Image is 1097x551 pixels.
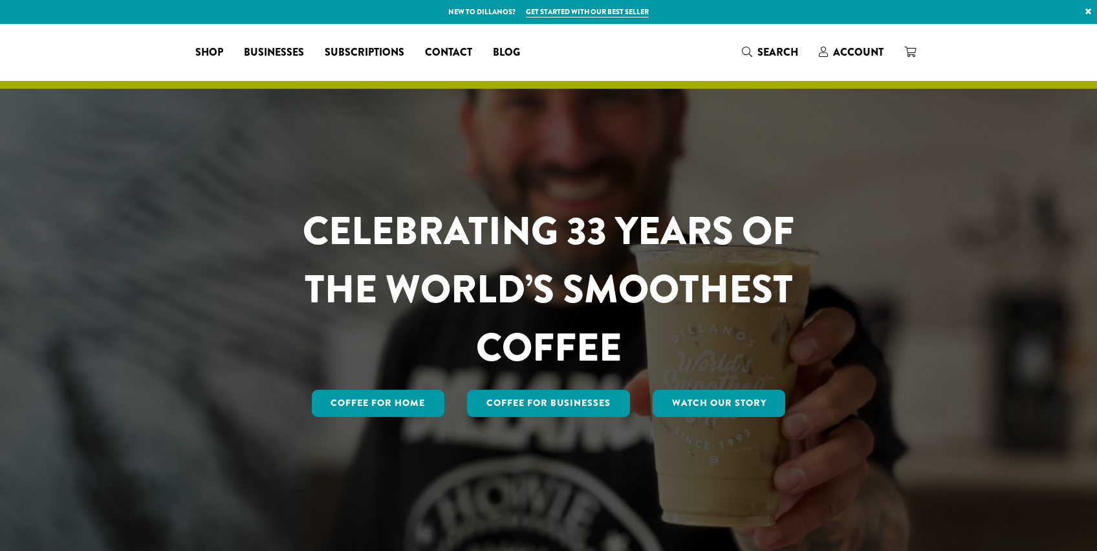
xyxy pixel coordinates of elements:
span: Subscriptions [325,45,404,61]
a: Shop [185,42,234,63]
span: Shop [195,45,223,61]
h1: CELEBRATING 33 YEARS OF THE WORLD’S SMOOTHEST COFFEE [265,202,832,377]
span: Businesses [244,45,304,61]
a: Get started with our best seller [526,6,649,17]
a: Watch Our Story [653,390,786,417]
span: Blog [493,45,520,61]
span: Account [833,45,884,60]
a: Coffee for Home [312,390,445,417]
span: Search [757,45,798,60]
a: Coffee For Businesses [467,390,630,417]
span: Contact [425,45,472,61]
a: Search [732,41,809,63]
